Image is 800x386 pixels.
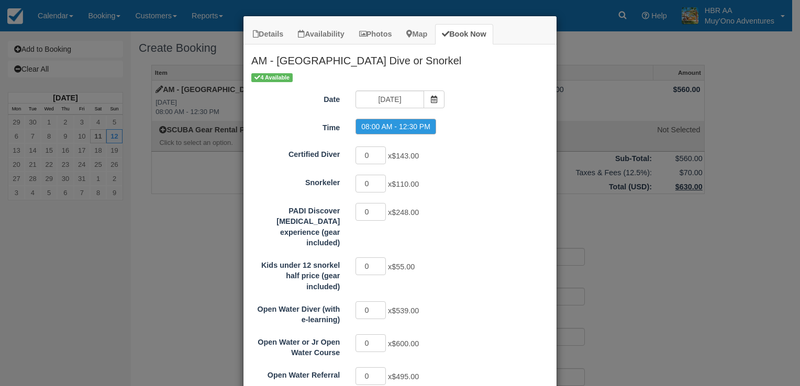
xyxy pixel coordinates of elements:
[355,301,386,319] input: Open Water Diver (with e-learning)
[388,372,419,381] span: x
[243,145,348,160] label: Certified Diver
[388,306,419,315] span: x
[355,334,386,352] input: Open Water or Jr Open Water Course
[251,73,293,82] span: 4 Available
[399,24,434,44] a: Map
[392,339,419,348] span: $600.00
[355,203,386,221] input: PADI Discover Scuba Diving experience (gear included)
[388,152,419,160] span: x
[243,366,348,381] label: Open Water Referral
[388,180,419,188] span: x
[388,208,419,217] span: x
[355,367,386,385] input: Open Water Referral
[435,24,493,44] a: Book Now
[355,146,386,164] input: Certified Diver
[243,300,348,325] label: Open Water Diver (with e-learning)
[291,24,351,44] a: Availability
[388,263,415,271] span: x
[392,263,415,271] span: $55.00
[388,339,419,348] span: x
[352,24,399,44] a: Photos
[243,256,348,292] label: Kids under 12 snorkel half price (gear included)
[243,90,348,105] label: Date
[243,174,348,188] label: Snorkeler
[355,257,386,275] input: Kids under 12 snorkel half price (gear included)
[392,180,419,188] span: $110.00
[243,44,557,72] h2: AM - [GEOGRAPHIC_DATA] Dive or Snorkel
[392,152,419,160] span: $143.00
[243,119,348,133] label: Time
[243,333,348,358] label: Open Water or Jr Open Water Course
[392,306,419,315] span: $539.00
[355,175,386,192] input: Snorkeler
[392,372,419,381] span: $495.00
[243,202,348,248] label: PADI Discover Scuba Diving experience (gear included)
[392,208,419,217] span: $248.00
[355,119,436,134] label: 08:00 AM - 12:30 PM
[246,24,290,44] a: Details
